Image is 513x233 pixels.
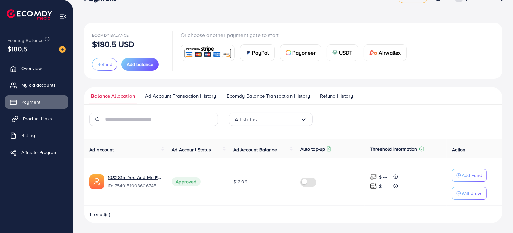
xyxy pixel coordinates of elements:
span: ID: 7549151003606745104 [108,182,161,189]
img: ic-ads-acc.e4c84228.svg [89,174,104,189]
a: 1032815_You And Me ECOMDY_1757673778601 [108,174,161,181]
button: Refund [92,58,117,71]
span: Affiliate Program [21,149,57,156]
a: Product Links [5,112,68,125]
span: Payment [21,99,40,105]
div: Search for option [229,113,313,126]
span: My ad accounts [21,82,56,89]
p: Auto top-up [300,145,325,153]
a: cardPayoneer [280,44,321,61]
span: 1 result(s) [89,211,110,218]
span: Product Links [23,115,52,122]
span: All status [235,114,257,125]
p: $180.5 USD [92,40,135,48]
span: Ad Account Balance [233,146,277,153]
img: card [246,50,251,55]
a: cardAirwallex [364,44,406,61]
span: Ecomdy Balance Transaction History [227,92,310,100]
a: cardUSDT [327,44,359,61]
span: Refund History [320,92,353,100]
img: top-up amount [370,173,377,180]
img: top-up amount [370,183,377,190]
span: Ad Account Transaction History [145,92,216,100]
img: menu [59,13,67,20]
a: Billing [5,129,68,142]
a: Payment [5,95,68,109]
input: Search for option [257,114,300,125]
img: logo [7,9,52,20]
span: Ecomdy Balance [7,37,44,44]
button: Add Fund [452,169,487,182]
span: Add balance [127,61,153,68]
p: Add Fund [462,171,482,179]
span: Payoneer [293,49,316,57]
p: Withdraw [462,189,481,197]
span: $12.09 [233,178,247,185]
span: Airwallex [379,49,401,57]
span: Refund [97,61,112,68]
iframe: Chat [485,203,508,228]
p: $ --- [379,182,387,190]
span: USDT [339,49,353,57]
span: $180.5 [7,44,27,54]
span: Billing [21,132,35,139]
span: Approved [172,177,200,186]
span: PayPal [252,49,269,57]
span: Ecomdy Balance [92,32,129,38]
a: My ad accounts [5,78,68,92]
span: Ad account [89,146,114,153]
span: Action [452,146,465,153]
span: Balance Allocation [91,92,135,100]
img: card [332,50,338,55]
a: Overview [5,62,68,75]
img: image [59,46,66,53]
img: card [286,50,291,55]
img: card [183,46,232,60]
a: card [181,45,235,61]
div: <span class='underline'>1032815_You And Me ECOMDY_1757673778601</span></br>7549151003606745104 [108,174,161,189]
p: Threshold information [370,145,417,153]
span: Overview [21,65,42,72]
img: card [369,50,377,55]
button: Withdraw [452,187,487,200]
button: Add balance [121,58,159,71]
a: cardPayPal [240,44,275,61]
a: Affiliate Program [5,145,68,159]
span: Ad Account Status [172,146,211,153]
p: Or choose another payment gate to start [181,31,412,39]
p: $ --- [379,173,387,181]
